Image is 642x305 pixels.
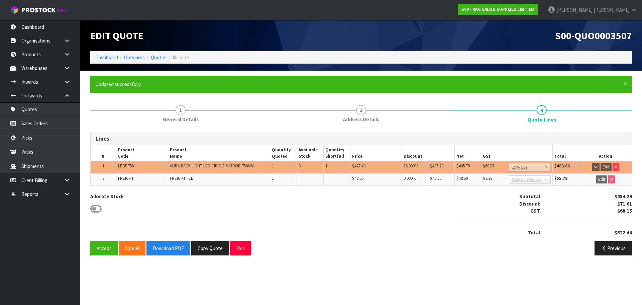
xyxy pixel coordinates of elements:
[579,145,632,161] th: Action
[402,173,428,185] td: %
[163,116,199,123] span: General Details
[528,116,556,123] span: Quote Lines
[91,145,116,161] th: #
[352,175,363,181] span: $48.50
[57,7,67,14] small: WMS
[118,163,134,169] span: LEDP750
[430,175,441,181] span: $48.50
[402,145,455,161] th: Discount
[528,229,540,236] strong: Total
[270,145,297,161] th: Quantity Quoted
[519,193,540,200] strong: Subtotal
[170,175,193,181] span: FREIGHT FEE
[176,105,186,115] span: 1
[96,136,627,142] h3: Lines
[272,175,274,181] span: 1
[102,175,104,181] span: 2
[554,175,567,181] strong: $55.78
[102,163,104,169] span: 1
[90,193,124,200] label: Allocate Stock
[124,54,145,61] a: Outwards
[191,241,229,255] button: Copy Quote
[325,163,327,169] span: 1
[404,175,413,181] span: 0.000
[90,127,632,261] span: Quote Lines
[343,116,379,123] span: Address Details
[350,145,402,161] th: Price
[554,163,570,169] strong: $466.66
[617,201,632,207] strong: $71.61
[21,6,56,14] span: ProStock
[512,176,542,184] span: Select an Option
[173,54,189,61] span: Manage
[404,163,418,169] span: 15.000%
[116,145,168,161] th: Product Code
[146,241,190,255] button: Download PDF
[95,54,118,61] a: Dashboard
[594,7,630,13] span: [PERSON_NAME]
[10,6,18,14] img: cube-alt.png
[90,29,143,42] span: Edit Quote
[297,145,324,161] th: Available Stock
[170,163,254,169] span: AURA BACK LIGHT LED CIRCLE MIRROR 750MM
[556,7,593,13] span: [PERSON_NAME]
[617,208,632,214] strong: $68.15
[230,241,251,255] button: Exit
[623,79,627,88] span: ×
[601,163,612,171] button: Edit
[458,4,538,15] a: S00 - RKG SALON SUPPLIES LIMITED
[168,145,270,161] th: Product Name
[456,175,468,181] span: $48.50
[519,201,540,207] strong: Discount
[615,193,632,200] strong: $454.29
[461,6,534,12] strong: S00 - RKG SALON SUPPLIES LIMITED
[299,163,301,169] span: 0
[481,145,552,161] th: GST
[483,163,494,169] span: $60.87
[595,241,632,255] button: Previous
[455,145,481,161] th: Net
[512,163,542,171] span: 15% GST
[119,241,145,255] button: Cancel
[537,105,547,115] span: 3
[151,54,167,61] a: Quotes
[530,208,540,214] strong: GST
[90,241,118,255] button: Accept
[483,175,492,181] span: $7.28
[615,229,632,236] strong: $522.44
[272,163,274,169] span: 1
[118,175,134,181] span: FREIGHT
[596,175,607,183] button: Edit
[352,163,365,169] span: $477.40
[553,145,579,161] th: Total
[555,29,632,42] span: S00-QUO0003507
[456,163,470,169] span: $405.79
[95,81,141,87] span: Updated successfully
[356,105,366,115] span: 2
[324,145,350,161] th: Quantity Shortfall
[430,163,443,169] span: $405.79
